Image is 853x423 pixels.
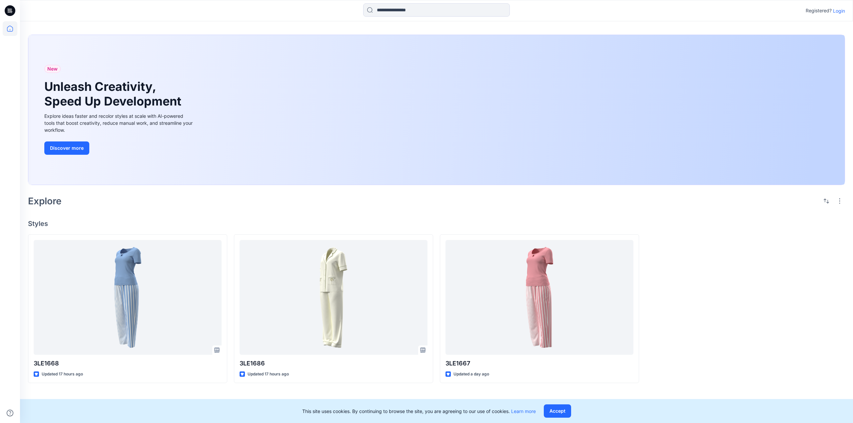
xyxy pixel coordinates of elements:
p: Updated 17 hours ago [248,371,289,378]
p: Updated a day ago [453,371,489,378]
span: New [47,65,58,73]
button: Accept [544,404,571,418]
a: 3LE1686 [240,240,427,355]
button: Discover more [44,141,89,155]
p: Updated 17 hours ago [42,371,83,378]
p: 3LE1686 [240,359,427,368]
a: 3LE1667 [445,240,633,355]
a: Discover more [44,141,194,155]
p: Login [833,7,845,14]
p: 3LE1668 [34,359,222,368]
h4: Styles [28,220,845,228]
p: Registered? [806,7,832,15]
div: Explore ideas faster and recolor styles at scale with AI-powered tools that boost creativity, red... [44,112,194,133]
p: 3LE1667 [445,359,633,368]
h1: Unleash Creativity, Speed Up Development [44,80,184,108]
a: 3LE1668 [34,240,222,355]
h2: Explore [28,196,62,206]
p: This site uses cookies. By continuing to browse the site, you are agreeing to our use of cookies. [302,408,536,415]
a: Learn more [511,408,536,414]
